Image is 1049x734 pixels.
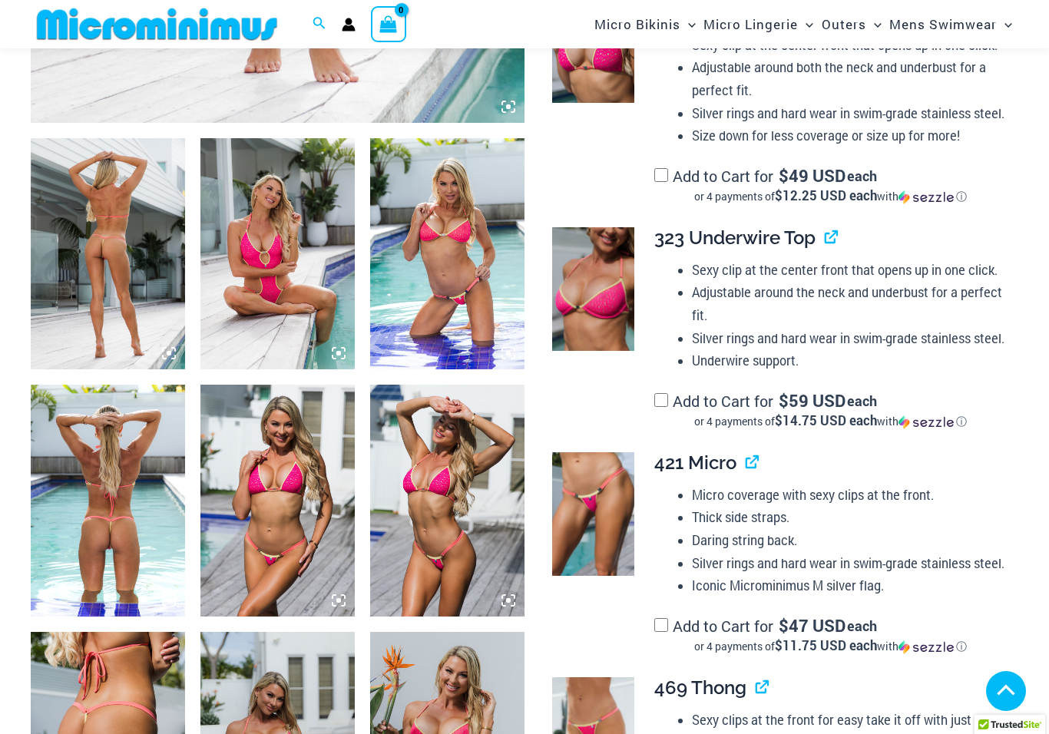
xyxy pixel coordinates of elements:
input: Add to Cart for$49 USD eachor 4 payments of$12.25 USD eachwithSezzle Click to learn more about Se... [654,168,668,182]
input: Add to Cart for$47 USD eachor 4 payments of$11.75 USD eachwithSezzle Click to learn more about Se... [654,618,668,632]
li: Size down for less coverage or size up for more! [692,124,1006,147]
span: 421 Micro [654,451,736,474]
img: Bubble Mesh Highlight Pink 309 Top 421 Micro [370,385,524,616]
label: Add to Cart for [654,391,1006,429]
span: Mens Swimwear [889,5,997,44]
img: Bubble Mesh Highlight Pink 323 Top 421 Micro [31,385,185,616]
nav: Site Navigation [588,2,1018,46]
img: Sezzle [898,190,954,204]
li: Micro coverage with sexy clips at the front. [692,484,1006,507]
li: Silver rings and hard wear in swim-grade stainless steel. [692,552,1006,575]
li: Silver rings and hard wear in swim-grade stainless steel. [692,327,1006,350]
a: OutersMenu ToggleMenu Toggle [818,5,885,44]
label: Add to Cart for [654,166,1006,204]
span: Outers [822,5,866,44]
div: or 4 payments of with [654,639,1006,654]
a: Micro BikinisMenu ToggleMenu Toggle [591,5,700,44]
span: $12.25 USD each [775,187,877,204]
li: Silver rings and hard wear in swim-grade stainless steel. [692,102,1006,125]
span: 59 USD [779,393,845,408]
span: 49 USD [779,168,845,183]
li: Adjustable around both the neck and underbust for a perfect fit. [692,56,1006,101]
li: Daring string back. [692,529,1006,552]
img: Bubble Mesh Highlight Pink 819 One Piece [200,138,355,369]
span: $11.75 USD each [775,636,877,654]
img: Bubble Mesh Highlight Pink 819 One Piece [31,138,185,369]
img: Sezzle [898,640,954,654]
span: Menu Toggle [680,5,696,44]
li: Thick side straps. [692,506,1006,529]
img: Sezzle [898,415,954,429]
a: Micro LingerieMenu ToggleMenu Toggle [700,5,817,44]
a: Mens SwimwearMenu ToggleMenu Toggle [885,5,1016,44]
span: each [847,393,877,408]
div: or 4 payments of$11.75 USD eachwithSezzle Click to learn more about Sezzle [654,639,1006,654]
input: Add to Cart for$59 USD eachor 4 payments of$14.75 USD eachwithSezzle Click to learn more about Se... [654,393,668,407]
span: each [847,168,877,183]
img: Bubble Mesh Highlight Pink 323 Top [552,227,634,351]
span: Menu Toggle [798,5,813,44]
li: Underwire support. [692,349,1006,372]
span: Menu Toggle [866,5,882,44]
a: Search icon link [313,15,326,35]
span: Menu Toggle [997,5,1012,44]
li: Sexy clip at the center front that opens up in one click. [692,259,1006,282]
span: $ [779,614,789,636]
span: Micro Lingerie [703,5,798,44]
span: 323 Underwire Top [654,226,816,249]
span: $ [779,389,789,412]
img: Bubble Mesh Highlight Pink 309 Top 421 Micro [200,385,355,616]
div: or 4 payments of$12.25 USD eachwithSezzle Click to learn more about Sezzle [654,189,1006,204]
span: $14.75 USD each [775,412,877,429]
li: Adjustable around the neck and underbust for a perfect fit. [692,281,1006,326]
span: $ [779,164,789,187]
span: 469 Thong [654,676,746,699]
label: Add to Cart for [654,616,1006,654]
span: Micro Bikinis [594,5,680,44]
li: Iconic Microminimus M silver flag. [692,574,1006,597]
img: Bubble Mesh Highlight Pink 421 Micro [552,452,634,576]
div: or 4 payments of$14.75 USD eachwithSezzle Click to learn more about Sezzle [654,414,1006,429]
div: or 4 payments of with [654,189,1006,204]
span: each [847,618,877,633]
a: Account icon link [342,18,356,31]
img: Bubble Mesh Highlight Pink 323 Top 421 Micro [370,138,524,369]
div: or 4 payments of with [654,414,1006,429]
a: View Shopping Cart, empty [371,6,406,41]
span: 47 USD [779,618,845,633]
img: MM SHOP LOGO FLAT [31,7,283,41]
